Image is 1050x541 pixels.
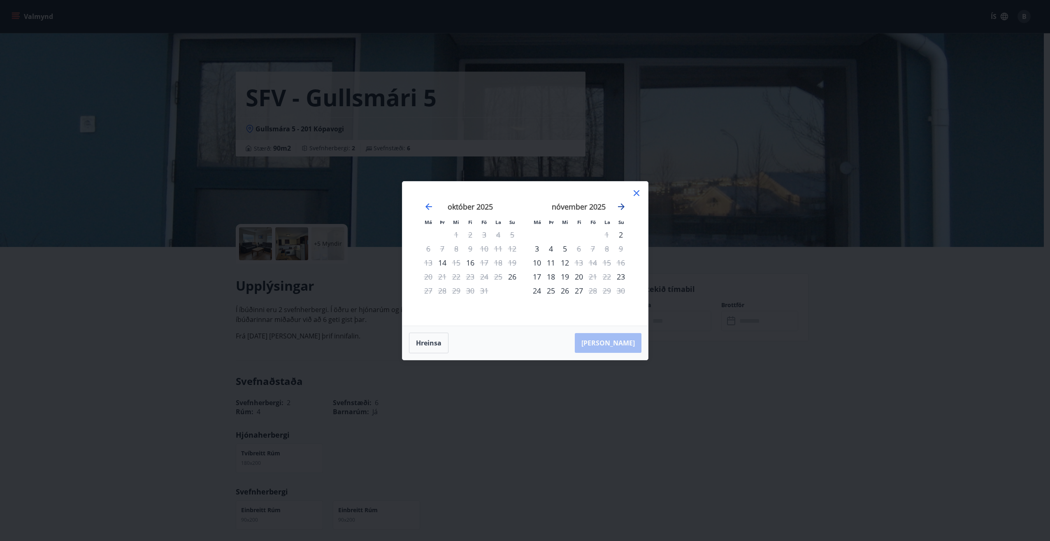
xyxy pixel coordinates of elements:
[449,256,463,270] div: Aðeins útritun í boði
[530,284,544,298] div: 24
[616,202,626,212] div: Move forward to switch to the next month.
[477,270,491,284] td: Not available. föstudagur, 24. október 2025
[505,242,519,256] td: Not available. sunnudagur, 12. október 2025
[421,242,435,256] td: Not available. mánudagur, 6. október 2025
[600,284,614,298] td: Not available. laugardagur, 29. nóvember 2025
[544,284,558,298] div: 25
[440,219,445,225] small: Þr
[505,256,519,270] td: Not available. sunnudagur, 19. október 2025
[509,219,515,225] small: Su
[544,270,558,284] div: 18
[435,256,449,270] div: Aðeins innritun í boði
[558,256,572,270] td: Choose miðvikudagur, 12. nóvember 2025 as your check-in date. It’s available.
[463,256,477,270] td: Choose fimmtudagur, 16. október 2025 as your check-in date. It’s available.
[544,242,558,256] td: Choose þriðjudagur, 4. nóvember 2025 as your check-in date. It’s available.
[491,242,505,256] td: Not available. laugardagur, 11. október 2025
[600,228,614,242] td: Not available. laugardagur, 1. nóvember 2025
[505,270,519,284] div: Aðeins innritun í boði
[558,242,572,256] td: Choose miðvikudagur, 5. nóvember 2025 as your check-in date. It’s available.
[558,284,572,298] td: Choose miðvikudagur, 26. nóvember 2025 as your check-in date. It’s available.
[586,284,600,298] td: Not available. föstudagur, 28. nóvember 2025
[614,270,628,284] div: Aðeins innritun í boði
[558,256,572,270] div: 12
[614,256,628,270] td: Not available. sunnudagur, 16. nóvember 2025
[549,219,554,225] small: Þr
[558,242,572,256] div: 5
[448,202,493,212] strong: október 2025
[552,202,606,212] strong: nóvember 2025
[530,284,544,298] td: Choose mánudagur, 24. nóvember 2025 as your check-in date. It’s available.
[491,256,505,270] td: Not available. laugardagur, 18. október 2025
[421,284,435,298] td: Not available. mánudagur, 27. október 2025
[572,256,586,270] div: Aðeins útritun í boði
[572,284,586,298] div: 27
[558,284,572,298] div: 26
[463,228,477,242] td: Not available. fimmtudagur, 2. október 2025
[435,256,449,270] td: Choose þriðjudagur, 14. október 2025 as your check-in date. It’s available.
[614,228,628,242] td: Choose sunnudagur, 2. nóvember 2025 as your check-in date. It’s available.
[544,256,558,270] td: Choose þriðjudagur, 11. nóvember 2025 as your check-in date. It’s available.
[421,270,435,284] td: Not available. mánudagur, 20. október 2025
[614,228,628,242] div: Aðeins innritun í boði
[600,256,614,270] td: Not available. laugardagur, 15. nóvember 2025
[572,256,586,270] td: Not available. fimmtudagur, 13. nóvember 2025
[481,219,487,225] small: Fö
[530,270,544,284] td: Choose mánudagur, 17. nóvember 2025 as your check-in date. It’s available.
[477,284,491,298] td: Not available. föstudagur, 31. október 2025
[449,256,463,270] td: Not available. miðvikudagur, 15. október 2025
[449,242,463,256] td: Not available. miðvikudagur, 8. október 2025
[491,228,505,242] td: Not available. laugardagur, 4. október 2025
[435,284,449,298] td: Not available. þriðjudagur, 28. október 2025
[530,256,544,270] td: Choose mánudagur, 10. nóvember 2025 as your check-in date. It’s available.
[495,219,501,225] small: La
[586,256,600,270] td: Not available. föstudagur, 14. nóvember 2025
[572,270,586,284] td: Choose fimmtudagur, 20. nóvember 2025 as your check-in date. It’s available.
[572,242,586,256] td: Not available. fimmtudagur, 6. nóvember 2025
[477,256,491,270] td: Not available. föstudagur, 17. október 2025
[614,284,628,298] td: Not available. sunnudagur, 30. nóvember 2025
[421,284,435,298] div: Aðeins útritun í boði
[468,219,472,225] small: Fi
[534,219,541,225] small: Má
[477,256,491,270] div: Aðeins útritun í boði
[530,270,544,284] div: Aðeins innritun í boði
[600,242,614,256] td: Not available. laugardagur, 8. nóvember 2025
[449,228,463,242] td: Not available. miðvikudagur, 1. október 2025
[409,333,448,353] button: Hreinsa
[614,242,628,256] td: Not available. sunnudagur, 9. nóvember 2025
[544,270,558,284] td: Choose þriðjudagur, 18. nóvember 2025 as your check-in date. It’s available.
[491,270,505,284] td: Not available. laugardagur, 25. október 2025
[604,219,610,225] small: La
[572,270,586,284] div: 20
[421,256,435,270] td: Not available. mánudagur, 13. október 2025
[449,284,463,298] td: Not available. miðvikudagur, 29. október 2025
[558,270,572,284] div: 19
[424,202,434,212] div: Move backward to switch to the previous month.
[544,256,558,270] div: 11
[477,228,491,242] td: Not available. föstudagur, 3. október 2025
[572,242,586,256] div: Aðeins útritun í boði
[577,219,581,225] small: Fi
[530,242,544,256] div: 3
[435,270,449,284] td: Not available. þriðjudagur, 21. október 2025
[614,270,628,284] td: Choose sunnudagur, 23. nóvember 2025 as your check-in date. It’s available.
[530,242,544,256] td: Choose mánudagur, 3. nóvember 2025 as your check-in date. It’s available.
[586,242,600,256] td: Not available. föstudagur, 7. nóvember 2025
[505,270,519,284] td: Choose sunnudagur, 26. október 2025 as your check-in date. It’s available.
[600,270,614,284] td: Not available. laugardagur, 22. nóvember 2025
[435,242,449,256] td: Not available. þriðjudagur, 7. október 2025
[453,219,459,225] small: Mi
[449,270,463,284] td: Not available. miðvikudagur, 22. október 2025
[463,284,477,298] td: Not available. fimmtudagur, 30. október 2025
[544,242,558,256] div: 4
[544,284,558,298] td: Choose þriðjudagur, 25. nóvember 2025 as your check-in date. It’s available.
[586,270,600,284] td: Not available. föstudagur, 21. nóvember 2025
[463,256,477,270] div: Aðeins innritun í boði
[618,219,624,225] small: Su
[463,242,477,256] td: Not available. fimmtudagur, 9. október 2025
[477,242,491,256] td: Not available. föstudagur, 10. október 2025
[562,219,568,225] small: Mi
[572,284,586,298] td: Choose fimmtudagur, 27. nóvember 2025 as your check-in date. It’s available.
[505,228,519,242] td: Not available. sunnudagur, 5. október 2025
[586,284,600,298] div: Aðeins útritun í boði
